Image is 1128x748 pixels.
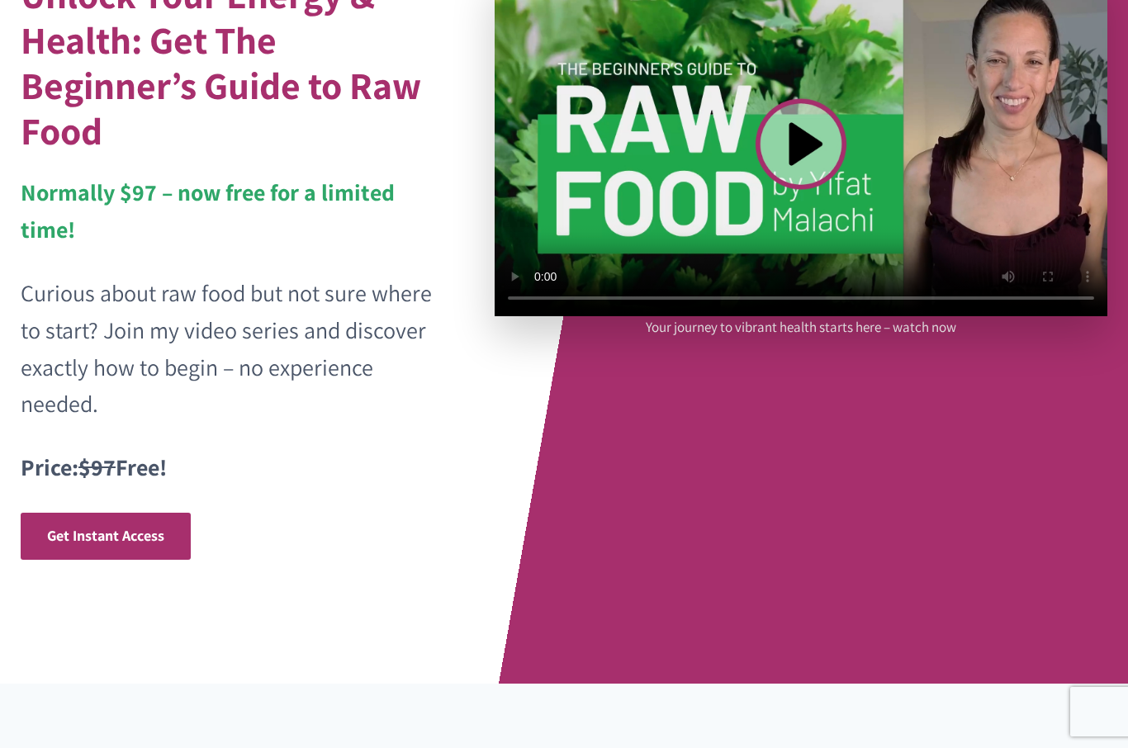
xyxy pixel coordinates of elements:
s: $97 [78,452,116,482]
p: Curious about raw food but not sure where to start? Join my video series and discover exactly how... [21,275,442,423]
strong: Price: Free! [21,452,167,482]
strong: Normally $97 – now free for a limited time! [21,177,395,244]
span: Get Instant Access [47,526,164,545]
a: Get Instant Access [21,513,191,560]
p: Your journey to vibrant health starts here – watch now [646,316,956,338]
